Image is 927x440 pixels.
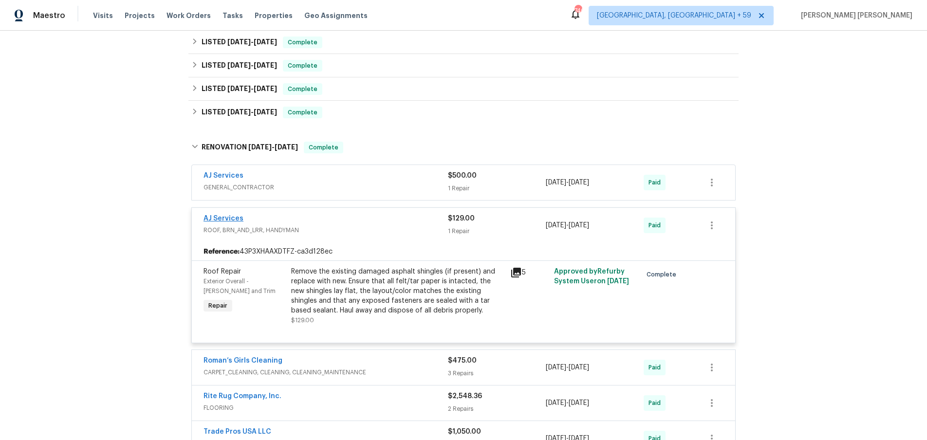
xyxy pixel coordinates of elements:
[204,428,271,435] a: Trade Pros USA LLC
[448,393,482,400] span: $2,548.36
[254,62,277,69] span: [DATE]
[204,393,281,400] a: Rite Rug Company, Inc.
[204,247,240,257] b: Reference:
[569,364,589,371] span: [DATE]
[546,179,566,186] span: [DATE]
[597,11,751,20] span: [GEOGRAPHIC_DATA], [GEOGRAPHIC_DATA] + 59
[546,222,566,229] span: [DATE]
[284,37,321,47] span: Complete
[275,144,298,150] span: [DATE]
[305,143,342,152] span: Complete
[204,172,243,179] a: AJ Services
[202,142,298,153] h6: RENOVATION
[254,38,277,45] span: [DATE]
[448,357,477,364] span: $475.00
[227,62,251,69] span: [DATE]
[125,11,155,20] span: Projects
[222,12,243,19] span: Tasks
[204,367,448,377] span: CARPET_CLEANING, CLEANING, CLEANING_MAINTENANCE
[647,270,680,279] span: Complete
[248,144,272,150] span: [DATE]
[204,357,282,364] a: Roman’s Girls Cleaning
[227,62,277,69] span: -
[188,101,739,124] div: LISTED [DATE]-[DATE]Complete
[554,268,629,285] span: Approved by Refurby System User on
[202,37,277,48] h6: LISTED
[227,109,277,115] span: -
[248,144,298,150] span: -
[569,222,589,229] span: [DATE]
[649,363,665,372] span: Paid
[291,317,314,323] span: $129.00
[204,301,231,311] span: Repair
[33,11,65,20] span: Maestro
[649,398,665,408] span: Paid
[204,403,448,413] span: FLOORING
[202,83,277,95] h6: LISTED
[510,267,548,278] div: 5
[202,60,277,72] h6: LISTED
[448,172,477,179] span: $500.00
[204,215,243,222] a: AJ Services
[227,109,251,115] span: [DATE]
[167,11,211,20] span: Work Orders
[202,107,277,118] h6: LISTED
[204,225,448,235] span: ROOF, BRN_AND_LRR, HANDYMAN
[284,61,321,71] span: Complete
[93,11,113,20] span: Visits
[255,11,293,20] span: Properties
[448,215,475,222] span: $129.00
[448,368,546,378] div: 3 Repairs
[448,428,481,435] span: $1,050.00
[575,6,581,16] div: 740
[188,31,739,54] div: LISTED [DATE]-[DATE]Complete
[204,278,276,294] span: Exterior Overall - [PERSON_NAME] and Trim
[797,11,912,20] span: [PERSON_NAME] [PERSON_NAME]
[546,398,589,408] span: -
[188,54,739,77] div: LISTED [DATE]-[DATE]Complete
[569,400,589,406] span: [DATE]
[254,109,277,115] span: [DATE]
[192,243,735,260] div: 43P3XHAAXDTFZ-ca3d128ec
[227,85,277,92] span: -
[284,84,321,94] span: Complete
[254,85,277,92] span: [DATE]
[546,220,589,230] span: -
[649,220,665,230] span: Paid
[284,108,321,117] span: Complete
[448,226,546,236] div: 1 Repair
[227,85,251,92] span: [DATE]
[448,183,546,193] div: 1 Repair
[546,363,589,372] span: -
[304,11,368,20] span: Geo Assignments
[204,268,241,275] span: Roof Repair
[546,400,566,406] span: [DATE]
[188,132,739,163] div: RENOVATION [DATE]-[DATE]Complete
[607,278,629,285] span: [DATE]
[227,38,251,45] span: [DATE]
[448,404,546,414] div: 2 Repairs
[546,364,566,371] span: [DATE]
[227,38,277,45] span: -
[649,178,665,187] span: Paid
[188,77,739,101] div: LISTED [DATE]-[DATE]Complete
[291,267,504,315] div: Remove the existing damaged asphalt shingles (if present) and replace with new. Ensure that all f...
[546,178,589,187] span: -
[569,179,589,186] span: [DATE]
[204,183,448,192] span: GENERAL_CONTRACTOR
